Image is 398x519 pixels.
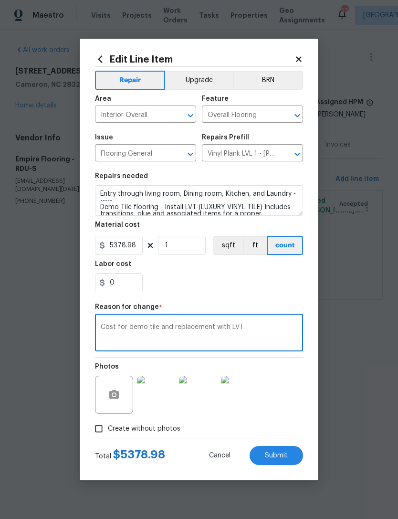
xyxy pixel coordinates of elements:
h2: Edit Line Item [95,54,294,64]
button: Open [291,148,304,161]
button: Submit [250,446,303,465]
div: Total [95,450,165,461]
textarea: Cost for demo tile and replacement with LVT [101,324,297,344]
button: ft [243,236,267,255]
textarea: Entry through living room, Dining room, Kitchen, and Laundry ------ Demo Tile flooring - Install ... [95,185,303,216]
button: sqft [213,236,243,255]
span: Create without photos [108,424,180,434]
button: count [267,236,303,255]
h5: Reason for change [95,304,159,310]
h5: Feature [202,95,229,102]
span: $ 5378.98 [113,449,165,460]
h5: Photos [95,363,119,370]
span: Submit [265,452,288,459]
h5: Area [95,95,111,102]
h5: Labor cost [95,261,131,267]
button: Open [184,148,197,161]
h5: Repairs Prefill [202,134,249,141]
h5: Material cost [95,222,140,228]
button: Open [291,109,304,122]
h5: Repairs needed [95,173,148,180]
span: Cancel [209,452,230,459]
button: Upgrade [165,71,233,90]
button: Open [184,109,197,122]
button: Repair [95,71,165,90]
button: BRN [233,71,303,90]
h5: Issue [95,134,113,141]
button: Cancel [194,446,246,465]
